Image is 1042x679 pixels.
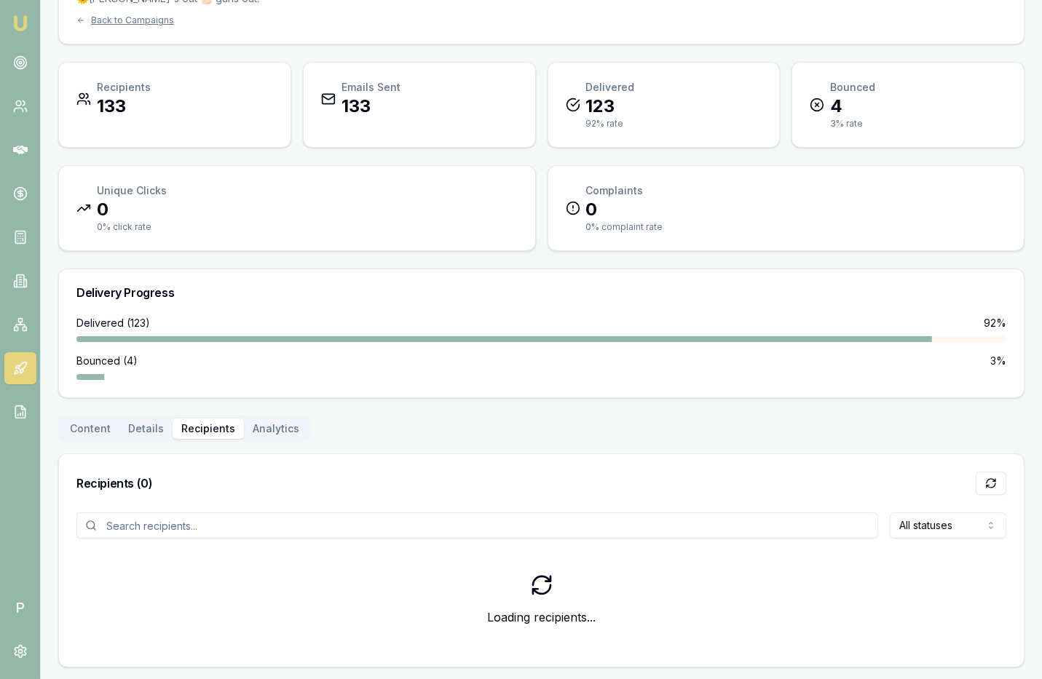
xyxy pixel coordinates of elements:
span: 92 % [984,316,1006,330]
a: Back to Campaigns [76,15,259,26]
span: Bounced ( 4 ) [76,354,138,368]
p: 123 [586,95,635,118]
p: Unique Clicks [97,183,167,198]
p: 3 % rate [830,118,875,130]
p: 133 [342,95,400,118]
p: Bounced [830,80,875,95]
span: P [4,592,36,624]
p: 92 % rate [586,118,635,130]
p: Loading recipients... [76,608,1006,626]
p: Emails Sent [342,80,400,95]
button: Recipients [173,418,244,439]
p: Delivered [586,80,635,95]
p: 133 [97,95,151,118]
p: 0 % click rate [97,221,167,233]
p: Recipients [97,80,151,95]
button: Details [119,418,173,439]
button: Content [61,418,119,439]
h3: Recipients ( 0 ) [76,477,152,489]
p: 4 [830,95,875,118]
span: 3 % [990,354,1006,368]
p: 0 [97,198,167,221]
img: emu-icon-u.png [12,15,29,32]
p: 0 [586,198,663,221]
input: Search recipients... [76,512,878,539]
h3: Delivery Progress [76,287,1006,298]
span: Delivered ( 123 ) [76,316,150,330]
p: 0 % complaint rate [586,221,663,233]
button: Analytics [244,418,308,439]
p: Complaints [586,183,663,198]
